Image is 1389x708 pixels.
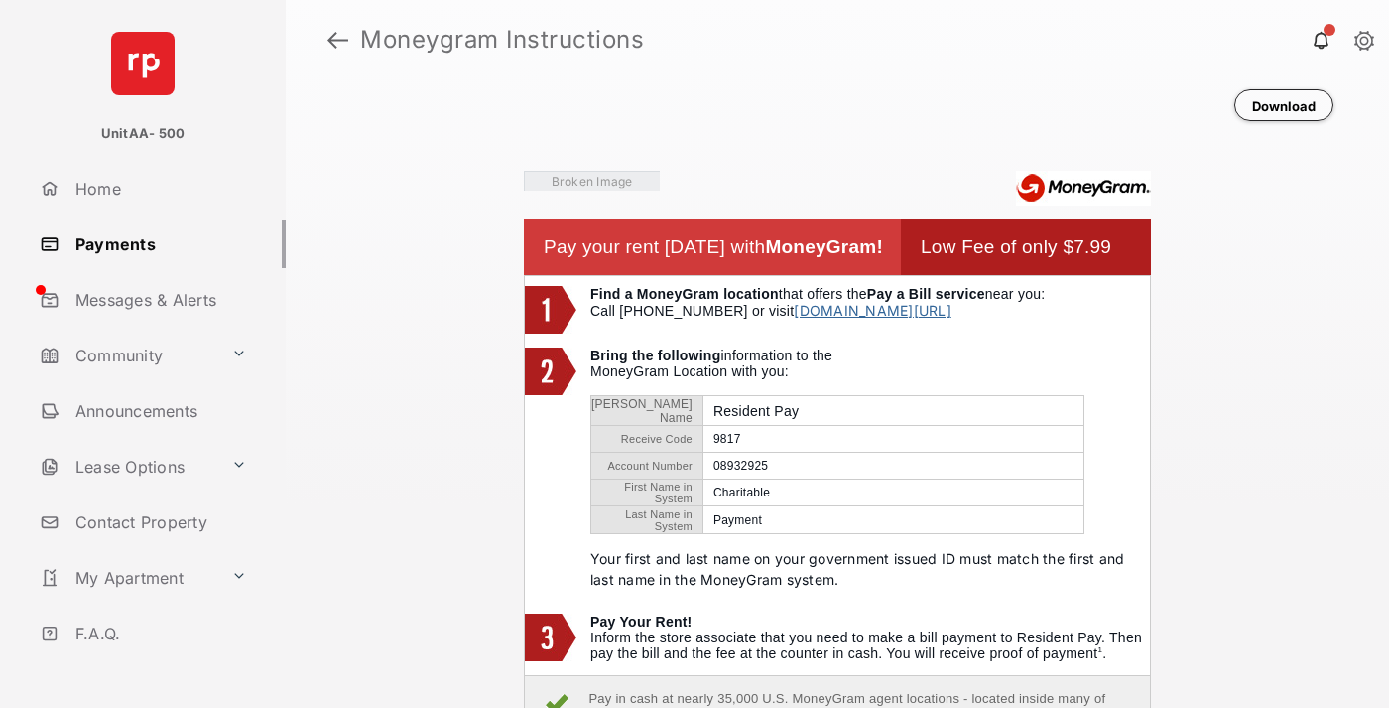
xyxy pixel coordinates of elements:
b: Pay a Bill service [867,286,985,302]
td: Payment [702,506,1083,533]
img: 3 [525,614,576,661]
a: F.A.Q. [32,610,286,657]
img: Moneygram [1016,171,1151,206]
td: information to the MoneyGram Location with you: [590,348,1150,604]
a: Community [32,332,223,379]
a: Messages & Alerts [32,276,286,324]
a: Payments [32,220,286,268]
b: Pay Your Rent! [590,614,693,630]
img: svg+xml;base64,PHN2ZyB4bWxucz0iaHR0cDovL3d3dy53My5vcmcvMjAwMC9zdmciIHdpZHRoPSI2NCIgaGVpZ2h0PSI2NC... [111,32,175,95]
img: Vaibhav Square [524,171,660,191]
td: Inform the store associate that you need to make a bill payment to Resident Pay. Then pay the bil... [590,614,1150,665]
td: Low Fee of only $7.99 [921,219,1131,275]
a: Home [32,165,286,212]
td: Receive Code [591,426,702,453]
td: Charitable [702,480,1083,506]
a: Lease Options [32,443,223,491]
td: 08932925 [702,453,1083,480]
img: 2 [525,348,576,395]
td: First Name in System [591,480,702,506]
a: Announcements [32,387,286,435]
td: 9817 [702,426,1083,453]
td: Resident Pay [702,396,1083,426]
p: UnitAA- 500 [101,124,186,144]
b: Bring the following [590,348,720,363]
strong: Moneygram Instructions [360,28,644,52]
b: Find a MoneyGram location [590,286,779,302]
td: [PERSON_NAME] Name [591,396,702,426]
p: Your first and last name on your government issued ID must match the first and last name in the M... [590,548,1150,590]
a: My Apartment [32,554,223,602]
td: that offers the near you: Call [PHONE_NUMBER] or visit [590,286,1150,338]
a: [DOMAIN_NAME][URL] [794,302,950,319]
b: MoneyGram! [765,236,883,257]
img: 1 [525,286,576,334]
a: Contact Property [32,498,286,546]
td: Last Name in System [591,506,702,533]
button: Download [1234,89,1333,121]
td: Pay your rent [DATE] with [544,219,901,275]
sup: 1 [1097,645,1102,654]
td: Account Number [591,453,702,480]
